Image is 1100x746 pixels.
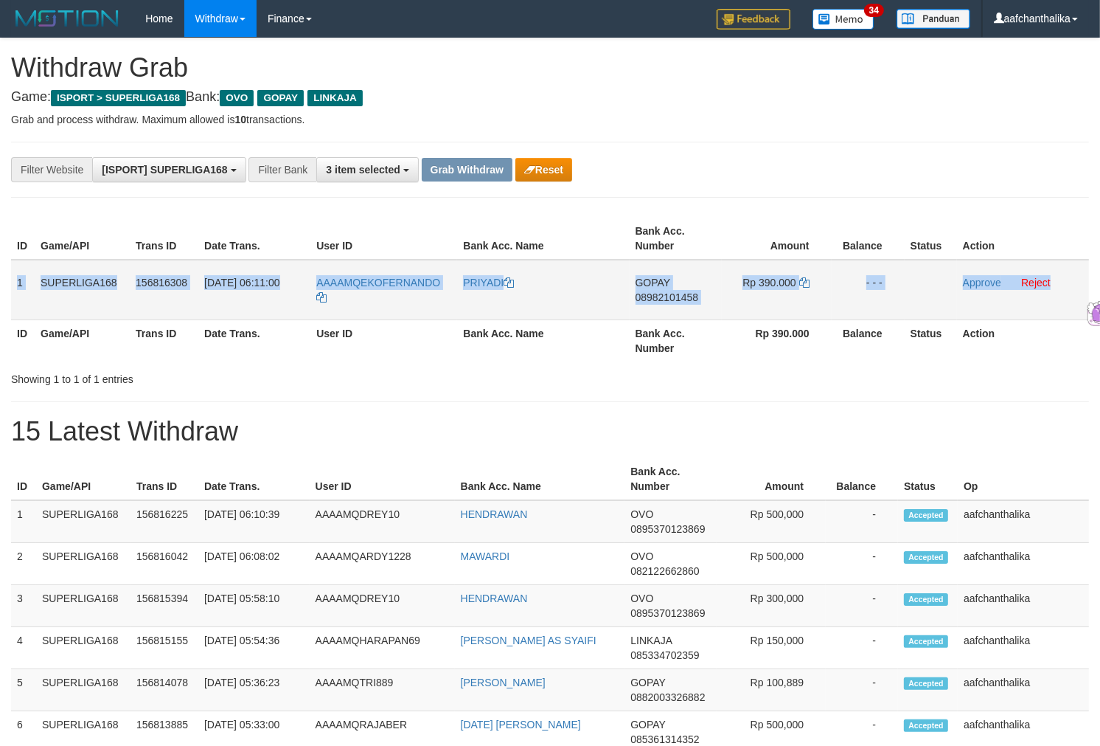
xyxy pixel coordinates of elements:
td: [DATE] 05:54:36 [198,627,310,669]
h1: 15 Latest Withdraw [11,417,1089,446]
span: 3 item selected [326,164,400,176]
td: 3 [11,585,36,627]
span: Accepted [904,593,948,606]
img: Button%20Memo.svg [812,9,874,30]
span: OVO [220,90,254,106]
span: AAAAMQEKOFERNANDO [316,277,440,289]
th: Op [958,458,1089,500]
div: Showing 1 to 1 of 1 entries [11,366,448,387]
td: 5 [11,669,36,711]
th: Trans ID [130,320,198,362]
a: Approve [963,277,1001,289]
td: [DATE] 06:08:02 [198,543,310,585]
th: Bank Acc. Name [457,320,629,362]
th: Status [905,320,957,362]
a: PRIYADI [463,277,514,289]
a: Copy 390000 to clipboard [799,277,810,289]
img: Feedback.jpg [717,9,790,30]
span: Copy 08982101458 to clipboard [636,291,699,303]
td: SUPERLIGA168 [36,585,130,627]
td: 1 [11,260,35,320]
td: SUPERLIGA168 [36,669,130,711]
h4: Game: Bank: [11,90,1089,105]
th: Bank Acc. Name [455,458,625,500]
th: Date Trans. [198,458,310,500]
button: [ISPORT] SUPERLIGA168 [92,157,246,182]
button: Grab Withdraw [422,158,512,182]
span: OVO [630,550,653,562]
th: ID [11,218,35,260]
td: aafchanthalika [958,500,1089,543]
td: 156815394 [130,585,198,627]
span: [ISPORT] SUPERLIGA168 [102,164,227,176]
span: OVO [630,508,653,520]
th: Amount [717,458,826,500]
td: aafchanthalika [958,543,1089,585]
span: Accepted [904,719,948,732]
td: Rp 500,000 [717,543,826,585]
td: SUPERLIGA168 [35,260,130,320]
th: Bank Acc. Number [624,458,717,500]
th: Date Trans. [198,218,310,260]
th: Bank Acc. Number [630,218,722,260]
td: [DATE] 05:36:23 [198,669,310,711]
th: Rp 390.000 [722,320,832,362]
td: - [826,543,898,585]
td: - - - [832,260,905,320]
p: Grab and process withdraw. Maximum allowed is transactions. [11,112,1089,127]
td: aafchanthalika [958,585,1089,627]
span: GOPAY [257,90,304,106]
th: Action [957,218,1089,260]
td: SUPERLIGA168 [36,627,130,669]
th: Date Trans. [198,320,310,362]
span: GOPAY [630,719,665,731]
th: User ID [310,320,457,362]
td: - [826,627,898,669]
span: Copy 0882003326882 to clipboard [630,691,705,703]
span: LINKAJA [630,635,672,646]
th: Balance [832,320,905,362]
a: MAWARDI [461,550,510,562]
th: Game/API [36,458,130,500]
a: [DATE] [PERSON_NAME] [461,719,581,731]
td: aafchanthalika [958,669,1089,711]
th: Bank Acc. Name [457,218,629,260]
td: AAAAMQTRI889 [310,669,455,711]
td: 2 [11,543,36,585]
a: [PERSON_NAME] [461,677,546,688]
th: User ID [310,218,457,260]
td: Rp 300,000 [717,585,826,627]
a: AAAAMQEKOFERNANDO [316,277,440,303]
span: 156816308 [136,277,187,289]
span: ISPORT > SUPERLIGA168 [51,90,186,106]
td: 156816225 [130,500,198,543]
div: Filter Website [11,157,92,182]
span: Copy 085334702359 to clipboard [630,649,699,661]
a: HENDRAWAN [461,508,528,520]
td: - [826,669,898,711]
td: - [826,585,898,627]
td: Rp 100,889 [717,669,826,711]
td: [DATE] 06:10:39 [198,500,310,543]
th: User ID [310,458,455,500]
span: Copy 082122662860 to clipboard [630,565,699,577]
span: Copy 085361314352 to clipboard [630,733,699,745]
span: Accepted [904,635,948,648]
td: 156814078 [130,669,198,711]
span: GOPAY [630,677,665,688]
td: AAAAMQDREY10 [310,500,455,543]
span: Accepted [904,551,948,564]
span: Accepted [904,509,948,522]
img: MOTION_logo.png [11,7,123,30]
span: OVO [630,593,653,604]
span: Accepted [904,677,948,690]
a: HENDRAWAN [461,593,528,604]
td: AAAAMQHARAPAN69 [310,627,455,669]
td: SUPERLIGA168 [36,500,130,543]
td: [DATE] 05:58:10 [198,585,310,627]
th: Amount [722,218,832,260]
td: 1 [11,500,36,543]
th: Trans ID [130,458,198,500]
div: Filter Bank [248,157,316,182]
td: - [826,500,898,543]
